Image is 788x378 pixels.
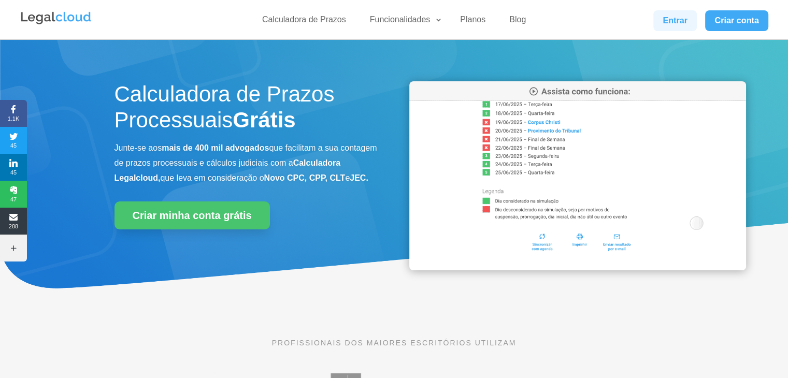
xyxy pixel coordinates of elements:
[256,14,352,30] a: Calculadora de Prazos
[705,10,768,31] a: Criar conta
[350,173,368,182] b: JEC.
[233,108,295,132] strong: Grátis
[20,10,92,26] img: Legalcloud Logo
[114,158,341,182] b: Calculadora Legalcloud,
[114,337,674,348] p: PROFISSIONAIS DOS MAIORES ESCRITÓRIOS UTILIZAM
[409,81,746,270] img: Calculadora de Prazos Processuais da Legalcloud
[114,141,379,185] p: Junte-se aos que facilitam a sua contagem de prazos processuais e cálculos judiciais com a que le...
[653,10,697,31] a: Entrar
[364,14,443,30] a: Funcionalidades
[409,263,746,272] a: Calculadora de Prazos Processuais da Legalcloud
[264,173,346,182] b: Novo CPC, CPP, CLT
[503,14,532,30] a: Blog
[162,143,269,152] b: mais de 400 mil advogados
[454,14,492,30] a: Planos
[114,201,270,229] a: Criar minha conta grátis
[114,81,379,139] h1: Calculadora de Prazos Processuais
[20,19,92,27] a: Logo da Legalcloud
